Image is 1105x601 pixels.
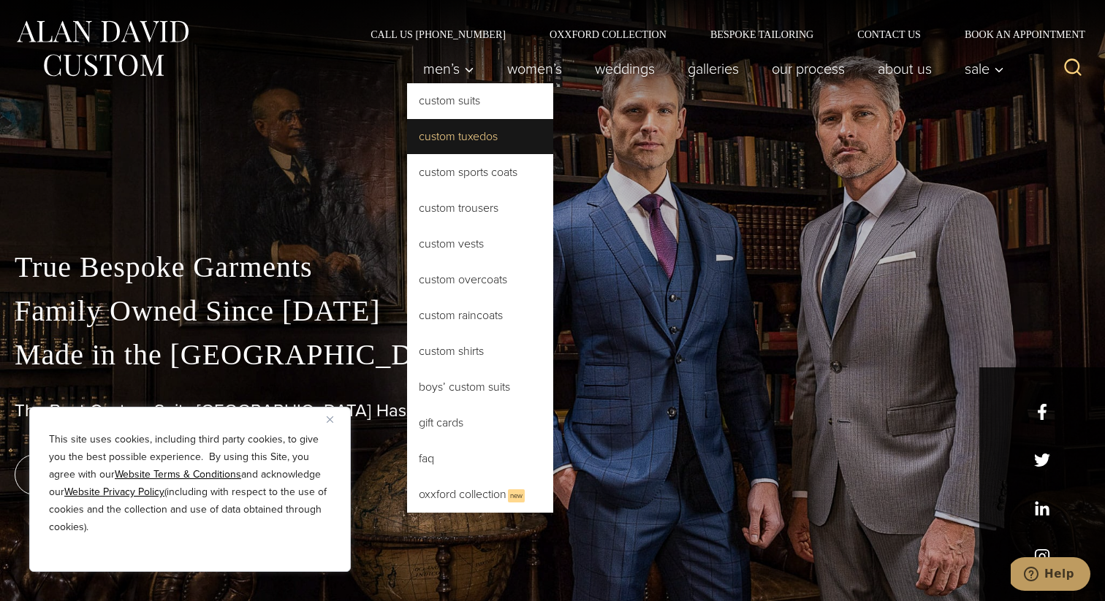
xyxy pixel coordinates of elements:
a: Boys’ Custom Suits [407,370,553,405]
button: Men’s sub menu toggle [407,54,491,83]
a: Custom Trousers [407,191,553,226]
h1: The Best Custom Suits [GEOGRAPHIC_DATA] Has to Offer [15,400,1090,421]
img: Alan David Custom [15,16,190,81]
p: True Bespoke Garments Family Owned Since [DATE] Made in the [GEOGRAPHIC_DATA] [15,245,1090,377]
a: Custom Raincoats [407,298,553,333]
a: Custom Shirts [407,334,553,369]
a: Custom Tuxedos [407,119,553,154]
a: Website Terms & Conditions [115,467,241,482]
a: Oxxford Collection [528,29,688,39]
button: View Search Form [1055,51,1090,86]
nav: Secondary Navigation [349,29,1090,39]
a: Custom Sports Coats [407,155,553,190]
a: Oxxford CollectionNew [407,477,553,513]
a: FAQ [407,441,553,476]
a: book an appointment [15,454,219,495]
a: Galleries [672,54,756,83]
a: weddings [579,54,672,83]
a: Custom Vests [407,226,553,261]
span: New [508,489,525,502]
a: Call Us [PHONE_NUMBER] [349,29,528,39]
a: About Us [862,54,949,83]
a: Custom Suits [407,83,553,118]
a: Contact Us [835,29,943,39]
a: Website Privacy Policy [64,484,164,499]
button: Close [327,410,344,428]
a: Bespoke Tailoring [688,29,835,39]
a: Book an Appointment [943,29,1090,39]
a: Our Process [756,54,862,83]
a: Custom Overcoats [407,262,553,297]
a: Gift Cards [407,405,553,440]
p: This site uses cookies, including third party cookies, to give you the best possible experience. ... [49,431,331,536]
iframe: Opens a widget where you can chat to one of our agents [1011,557,1090,594]
button: Sale sub menu toggle [949,54,1012,83]
img: Close [327,416,333,423]
a: Women’s [491,54,579,83]
nav: Primary Navigation [407,54,1012,83]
